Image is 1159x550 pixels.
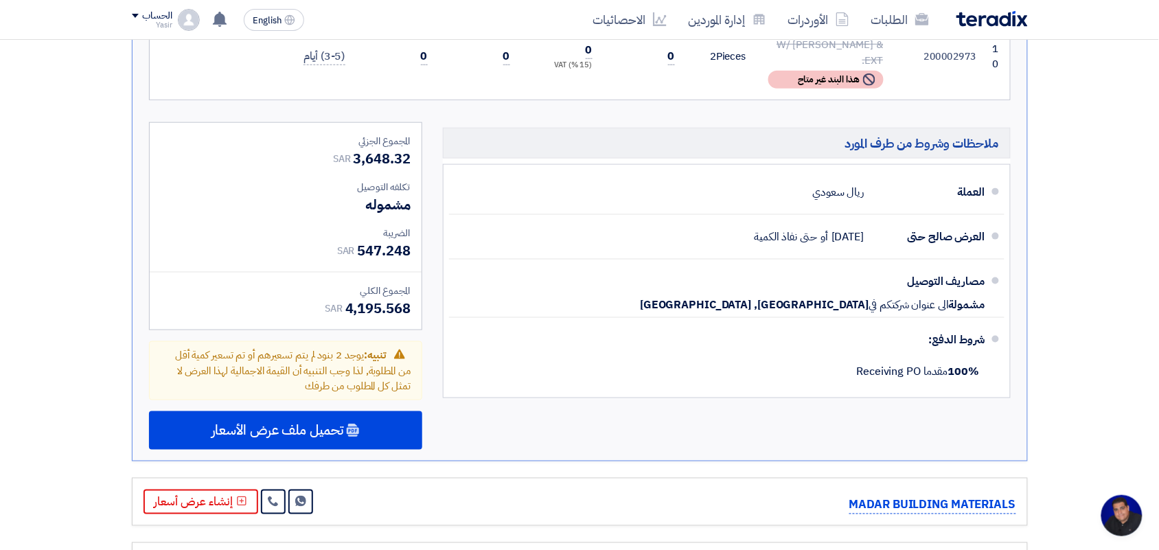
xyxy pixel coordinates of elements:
[821,230,828,244] span: أو
[869,298,949,312] span: الى عنوان شركتكم في
[875,220,985,253] div: العرض صالح حتى
[178,9,200,31] img: profile_test.png
[755,230,818,244] span: حتى نفاذ الكمية
[988,13,1010,100] td: 10
[831,230,864,244] span: [DATE]
[857,363,980,380] span: مقدما Receiving PO
[144,490,258,514] button: إنشاء عرض أسعار
[161,134,411,148] div: المجموع الجزئي
[161,284,411,298] div: المجموع الكلي
[640,298,869,312] span: [GEOGRAPHIC_DATA], [GEOGRAPHIC_DATA]
[895,13,988,100] td: 200002973
[471,323,985,356] div: شروط الدفع:
[244,9,304,31] button: English
[678,3,777,36] a: إدارة الموردين
[875,176,985,209] div: العملة
[365,194,410,215] span: مشموله
[668,48,675,65] span: 0
[503,48,510,65] span: 0
[325,301,343,316] span: SAR
[443,128,1011,159] h5: ملاحظات وشروط من طرف المورد
[337,244,355,258] span: SAR
[161,226,411,240] div: الضريبة
[333,152,351,166] span: SAR
[812,179,864,205] div: ريال سعودي
[710,49,716,64] span: 2
[421,48,428,65] span: 0
[253,16,282,25] span: English
[303,48,345,65] span: (3-5) أيام
[860,3,940,36] a: الطلبات
[354,148,411,169] span: 3,648.32
[768,22,884,69] div: SOCKET,WRENCH,8MM W/ [PERSON_NAME] & EXT.
[161,180,411,194] div: تكلفه التوصيل
[365,347,386,363] span: تنبيه:
[132,21,172,29] div: Yasir
[175,347,411,393] span: يوجد 2 بنود لم يتم تسعيرهم أو تم تسعير كمية أقل من المطلوبة, لذا وجب التنبيه أن القيمة الاجمالية ...
[777,3,860,36] a: الأوردرات
[875,265,985,298] div: مصاريف التوصيل
[211,424,343,437] span: تحميل ملف عرض الأسعار
[799,75,860,84] span: هذا البند غير متاح
[949,298,985,312] span: مشمولة
[956,11,1028,27] img: Teradix logo
[948,363,980,380] strong: 100%
[532,60,593,71] div: (15 %) VAT
[849,496,1016,515] p: MADAR BUILDING MATERIALS
[686,13,757,100] td: Pieces
[345,298,411,319] span: 4,195.568
[358,240,411,261] span: 547.248
[586,42,593,59] span: 0
[1101,495,1143,536] div: Open chat
[582,3,678,36] a: الاحصائيات
[143,10,172,22] div: الحساب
